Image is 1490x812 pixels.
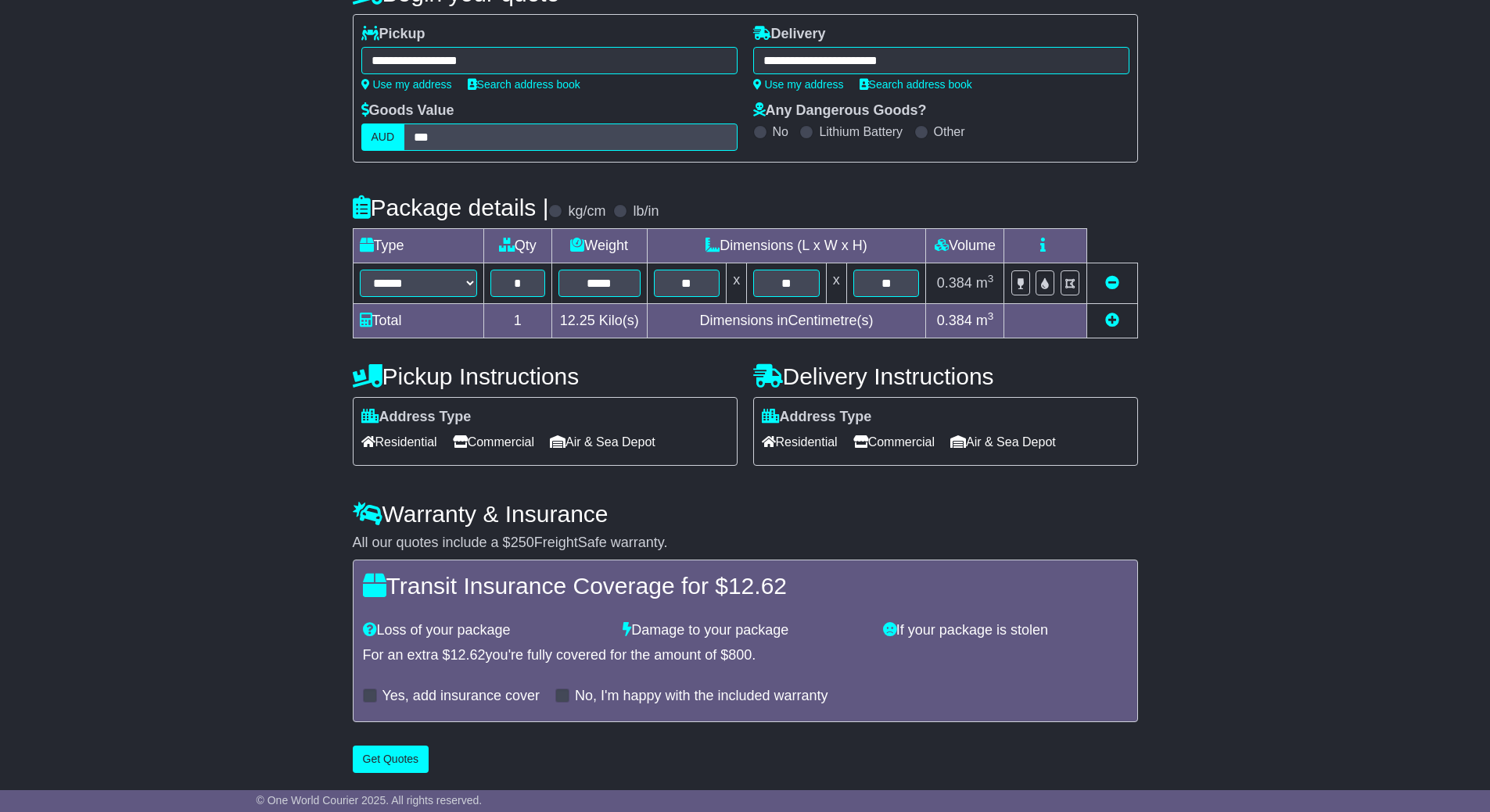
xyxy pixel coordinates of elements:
[727,263,747,304] td: x
[1105,313,1119,328] a: Add new item
[257,794,483,807] span: © One World Courier 2025. All rights reserved.
[551,304,647,338] td: Kilo(s)
[560,313,595,328] span: 12.25
[773,124,788,139] label: No
[937,313,972,328] span: 0.384
[453,430,534,454] span: Commercial
[976,275,994,291] span: m
[976,313,994,328] span: m
[468,78,580,91] a: Search address book
[753,102,927,120] label: Any Dangerous Goods?
[353,304,483,338] td: Total
[353,363,738,389] h4: Pickup Instructions
[361,78,452,91] a: Use my address
[728,647,752,663] span: 800
[753,26,826,43] label: Delivery
[1105,275,1119,291] a: Remove this item
[753,78,844,91] a: Use my address
[483,229,551,263] td: Qty
[363,573,1128,599] h4: Transit Insurance Coverage for $
[361,409,472,426] label: Address Type
[615,622,875,639] div: Damage to your package
[353,501,1138,527] h4: Warranty & Insurance
[575,688,828,705] label: No, I'm happy with the included warranty
[361,102,454,120] label: Goods Value
[753,363,1138,389] h4: Delivery Instructions
[860,78,972,91] a: Search address book
[361,123,405,151] label: AUD
[762,409,872,426] label: Address Type
[647,304,926,338] td: Dimensions in Centimetre(s)
[551,229,647,263] td: Weight
[353,229,483,263] td: Type
[988,273,994,284] sup: 3
[762,430,838,454] span: Residential
[926,229,1004,263] td: Volume
[934,124,965,139] label: Other
[937,275,972,291] span: 0.384
[353,746,429,773] button: Get Quotes
[950,430,1056,454] span: Air & Sea Depot
[853,430,935,454] span: Commercial
[826,263,846,304] td: x
[647,229,926,263] td: Dimensions (L x W x H)
[568,203,605,220] label: kg/cm
[451,647,486,663] span: 12.62
[353,535,1138,552] div: All our quotes include a $ FreightSafe warranty.
[550,430,655,454] span: Air & Sea Depot
[988,310,994,322] sup: 3
[361,26,425,43] label: Pickup
[382,688,540,705] label: Yes, add insurance cover
[633,203,659,220] label: lb/in
[353,195,549,220] h4: Package details |
[363,647,1128,664] div: For an extra $ you're fully covered for the amount of $ .
[875,622,1136,639] div: If your package is stolen
[511,535,534,550] span: 250
[728,573,787,599] span: 12.62
[361,430,437,454] span: Residential
[355,622,616,639] div: Loss of your package
[819,124,903,139] label: Lithium Battery
[483,304,551,338] td: 1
